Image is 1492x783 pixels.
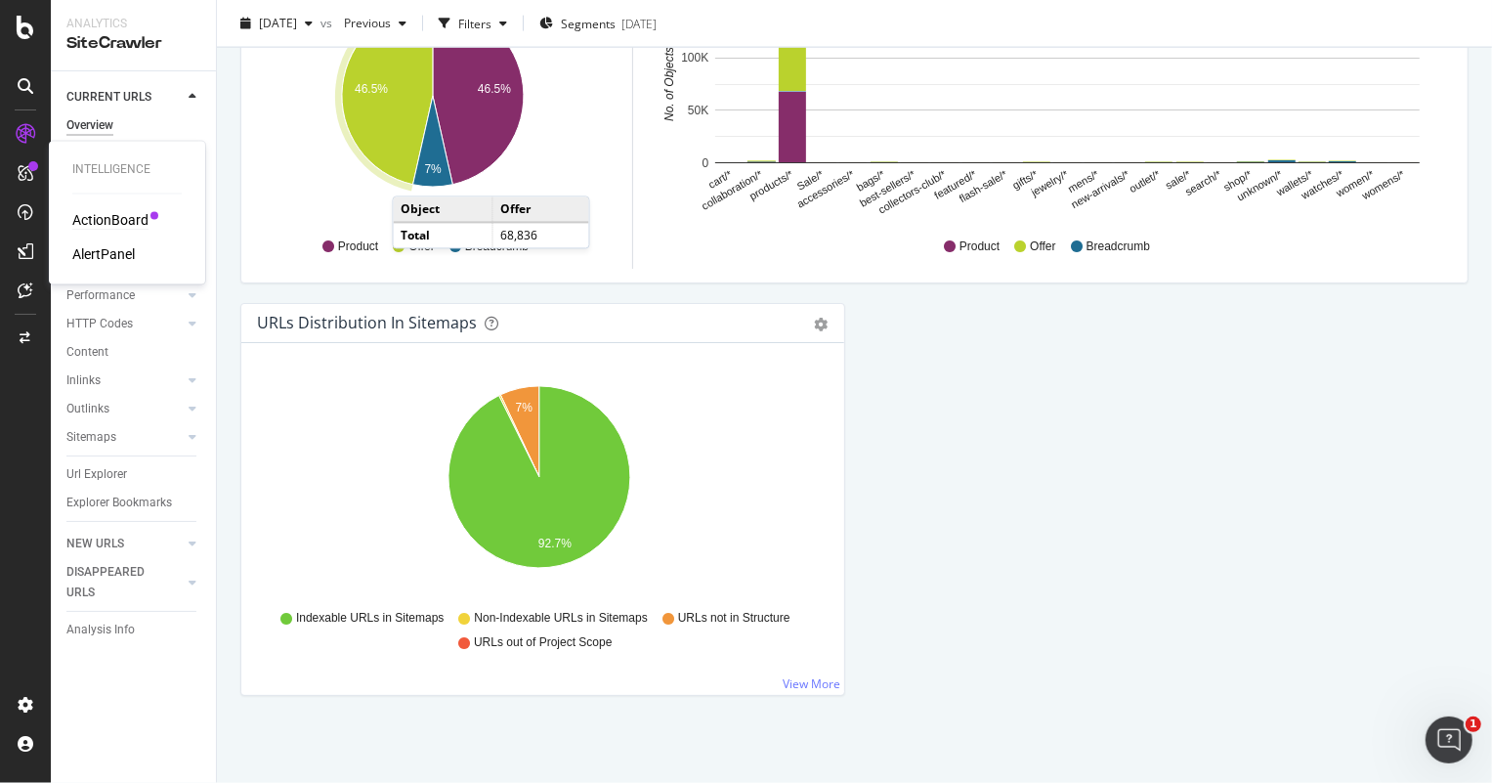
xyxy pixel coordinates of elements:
text: No. of Objects [662,47,676,121]
text: mens/* [1066,167,1101,195]
iframe: Intercom live chat [1426,717,1472,763]
div: [DATE] [621,15,657,31]
span: 1 [1466,717,1481,732]
div: URLs Distribution in Sitemaps [257,313,477,332]
span: vs [320,15,336,31]
span: Previous [336,15,391,31]
span: Product [338,239,378,255]
svg: A chart. [257,374,822,601]
text: 92.7% [538,537,572,550]
text: watches/* [1299,167,1346,201]
div: HTTP Codes [66,314,133,334]
text: 46.5% [478,82,511,96]
text: sale/* [1164,167,1193,192]
text: wallets/* [1274,167,1316,198]
text: 46.5% [355,82,388,96]
div: Inlinks [66,370,101,391]
td: Total [394,223,493,248]
span: Breadcrumb [1087,239,1150,255]
a: AlertPanel [72,245,135,265]
span: Indexable URLs in Sitemaps [296,610,444,627]
div: Performance [66,285,135,306]
td: Object [394,197,493,223]
text: unknown/* [1235,167,1285,202]
div: Explorer Bookmarks [66,493,172,513]
text: jewelry/* [1029,167,1071,198]
a: Performance [66,285,183,306]
a: DISAPPEARED URLS [66,562,183,603]
a: CURRENT URLS [66,87,183,108]
div: Overview [66,115,113,136]
text: gifts/* [1010,167,1040,192]
text: outlet/* [1128,167,1163,195]
div: SiteCrawler [66,32,200,55]
text: featured/* [932,167,979,201]
div: Filters [458,15,491,31]
span: Offer [1030,239,1055,255]
a: Outlinks [66,399,183,419]
a: Sitemaps [66,427,183,448]
a: Url Explorer [66,464,202,485]
a: Inlinks [66,370,183,391]
text: collectors-club/* [876,167,949,216]
span: URLs not in Structure [678,610,790,627]
button: Previous [336,8,414,39]
text: womens/* [1359,167,1407,201]
a: View More [784,675,841,692]
text: 0 [703,156,709,170]
div: CURRENT URLS [66,87,151,108]
text: Sale/* [795,167,827,192]
div: Intelligence [72,161,182,178]
text: women/* [1334,167,1378,199]
text: cart/* [706,167,735,191]
div: Url Explorer [66,464,127,485]
a: ActionBoard [72,210,149,230]
td: 68,836 [492,223,588,248]
span: Product [959,239,1000,255]
td: Offer [492,197,588,223]
a: Explorer Bookmarks [66,493,202,513]
button: Segments[DATE] [532,8,664,39]
text: accessories/* [795,167,857,209]
span: URLs out of Project Scope [474,634,612,651]
text: shop/* [1221,167,1255,193]
a: Analysis Info [66,620,202,640]
div: NEW URLS [66,534,124,554]
text: best-sellers/* [858,167,918,209]
text: products/* [747,167,796,202]
text: collaboration/* [700,167,765,212]
div: Analytics [66,16,200,32]
text: bags/* [855,167,888,193]
span: 2025 Sep. 15th [259,15,297,31]
text: flash-sale/* [958,167,1010,204]
text: new-arrivals/* [1069,167,1131,210]
span: Segments [561,15,616,31]
div: Analysis Info [66,620,135,640]
button: [DATE] [233,8,320,39]
button: Filters [431,8,515,39]
a: NEW URLS [66,534,183,554]
a: Content [66,342,202,363]
text: 100K [681,51,708,65]
div: gear [815,318,829,331]
text: search/* [1183,167,1224,197]
text: 50K [688,104,708,117]
div: Sitemaps [66,427,116,448]
text: 7% [516,401,533,414]
text: 7% [425,162,443,176]
span: Non-Indexable URLs in Sitemaps [474,610,647,627]
div: Content [66,342,108,363]
div: Outlinks [66,399,109,419]
div: DISAPPEARED URLS [66,562,165,603]
a: HTTP Codes [66,314,183,334]
a: Overview [66,115,202,136]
